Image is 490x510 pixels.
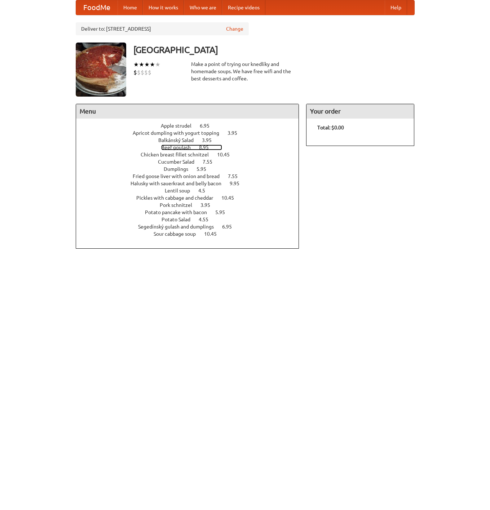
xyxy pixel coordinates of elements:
a: Who we are [184,0,222,15]
a: Dumplings 5.95 [164,166,220,172]
a: Apple strudel 6.95 [161,123,223,129]
a: Beef goulash 8.95 [161,145,222,150]
span: 10.45 [221,195,241,201]
span: 6.95 [200,123,217,129]
a: Balkánský Salad 3.95 [158,137,225,143]
li: ★ [133,61,139,68]
span: Apricot dumpling with yogurt topping [133,130,226,136]
span: Sour cabbage soup [154,231,203,237]
span: Halusky with sauerkraut and belly bacon [131,181,229,186]
a: Recipe videos [222,0,265,15]
li: ★ [155,61,160,68]
a: Pickles with cabbage and cheddar 10.45 [136,195,247,201]
a: Change [226,25,243,32]
span: Lentil soup [165,188,197,194]
span: Balkánský Salad [158,137,201,143]
span: 3.95 [202,137,219,143]
div: Deliver to: [STREET_ADDRESS] [76,22,249,35]
li: ★ [144,61,150,68]
span: Fried goose liver with onion and bread [133,173,227,179]
a: Home [118,0,143,15]
span: Segedínský gulash and dumplings [138,224,221,230]
a: Sour cabbage soup 10.45 [154,231,230,237]
span: 3.95 [228,130,244,136]
li: $ [137,68,141,76]
a: Segedínský gulash and dumplings 6.95 [138,224,245,230]
a: Lentil soup 4.5 [165,188,218,194]
a: Potato Salad 4.55 [162,217,222,222]
span: 6.95 [222,224,239,230]
span: Chicken breast fillet schnitzel [141,152,216,158]
a: Cucumber Salad 7.55 [158,159,226,165]
span: 10.45 [204,231,224,237]
li: $ [148,68,151,76]
h4: Your order [306,104,414,119]
a: Halusky with sauerkraut and belly bacon 9.95 [131,181,253,186]
span: Cucumber Salad [158,159,202,165]
a: FoodMe [76,0,118,15]
span: 4.5 [198,188,212,194]
a: Pork schnitzel 3.95 [160,202,224,208]
h3: [GEOGRAPHIC_DATA] [133,43,415,57]
b: Total: $0.00 [317,125,344,130]
span: Potato Salad [162,217,198,222]
span: 10.45 [217,152,237,158]
a: Apricot dumpling with yogurt topping 3.95 [133,130,251,136]
span: 7.55 [228,173,245,179]
span: 5.95 [197,166,213,172]
span: 4.55 [199,217,216,222]
span: 3.95 [200,202,217,208]
span: Potato pancake with bacon [145,209,214,215]
div: Make a point of trying our knedlíky and homemade soups. We have free wifi and the best desserts a... [191,61,299,82]
a: Fried goose liver with onion and bread 7.55 [133,173,251,179]
li: ★ [139,61,144,68]
a: How it works [143,0,184,15]
span: Pickles with cabbage and cheddar [136,195,220,201]
span: Apple strudel [161,123,199,129]
a: Chicken breast fillet schnitzel 10.45 [141,152,243,158]
span: Dumplings [164,166,195,172]
h4: Menu [76,104,299,119]
img: angular.jpg [76,43,126,97]
span: 9.95 [230,181,247,186]
span: 5.95 [215,209,232,215]
li: $ [144,68,148,76]
li: $ [133,68,137,76]
span: 7.55 [203,159,220,165]
span: Beef goulash [161,145,198,150]
span: 8.95 [199,145,216,150]
a: Potato pancake with bacon 5.95 [145,209,238,215]
li: ★ [150,61,155,68]
li: $ [141,68,144,76]
span: Pork schnitzel [160,202,199,208]
a: Help [385,0,407,15]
